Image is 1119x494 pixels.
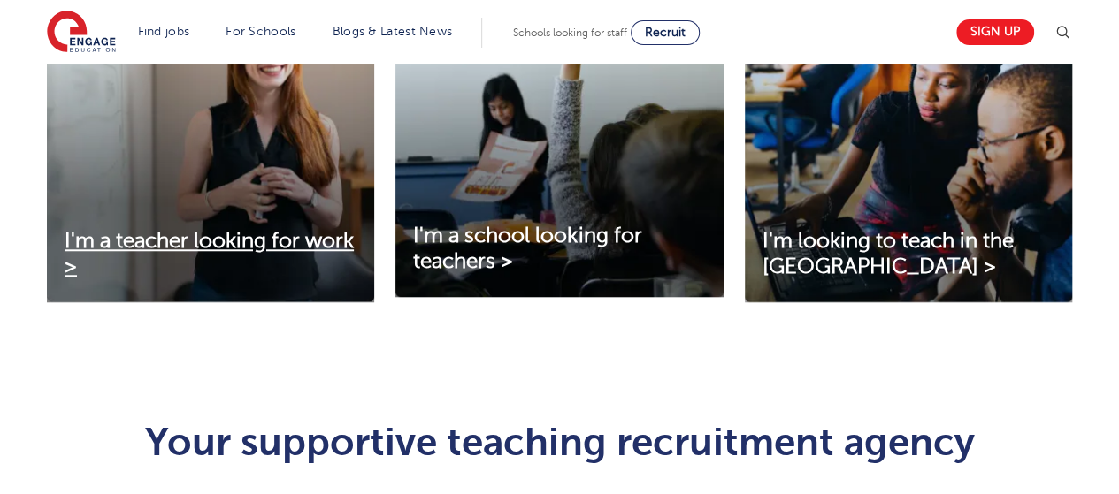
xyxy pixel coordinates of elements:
a: Recruit [631,20,700,45]
img: I'm looking to teach in the UK [745,7,1072,302]
span: I'm looking to teach in the [GEOGRAPHIC_DATA] > [763,229,1014,278]
a: For Schools [226,25,295,38]
a: Blogs & Latest News [333,25,453,38]
a: I'm looking to teach in the [GEOGRAPHIC_DATA] > [745,229,1072,280]
img: I'm a teacher looking for work [47,7,374,302]
img: Engage Education [47,11,116,55]
span: I'm a teacher looking for work > [65,229,354,278]
span: Schools looking for staff [513,27,627,39]
a: Find jobs [138,25,190,38]
h1: Your supportive teaching recruitment agency [126,422,993,461]
span: I'm a school looking for teachers > [413,224,641,273]
a: I'm a school looking for teachers > [395,224,723,275]
a: Sign up [956,19,1034,45]
a: I'm a teacher looking for work > [47,229,374,280]
span: Recruit [645,26,686,39]
img: I'm a school looking for teachers [395,7,723,297]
